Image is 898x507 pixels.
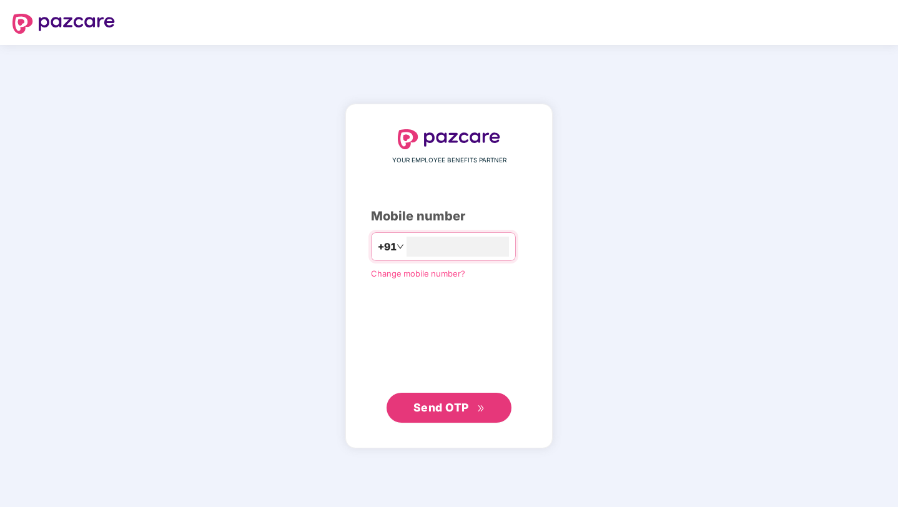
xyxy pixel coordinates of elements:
[387,393,511,423] button: Send OTPdouble-right
[413,401,469,414] span: Send OTP
[378,239,397,255] span: +91
[398,129,500,149] img: logo
[371,207,527,226] div: Mobile number
[371,268,465,278] a: Change mobile number?
[392,155,506,165] span: YOUR EMPLOYEE BENEFITS PARTNER
[12,14,115,34] img: logo
[477,405,485,413] span: double-right
[397,243,404,250] span: down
